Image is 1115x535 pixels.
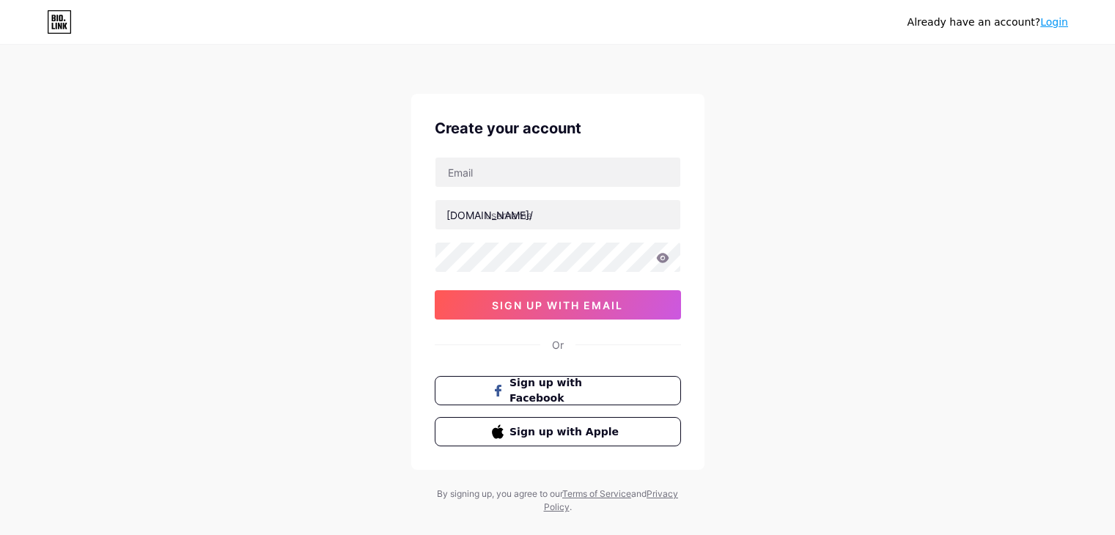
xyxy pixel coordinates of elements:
input: Email [435,158,680,187]
span: Sign up with Facebook [509,375,623,406]
div: Or [552,337,564,353]
button: Sign up with Facebook [435,376,681,405]
a: Terms of Service [562,488,631,499]
button: Sign up with Apple [435,417,681,446]
a: Login [1040,16,1068,28]
div: [DOMAIN_NAME]/ [446,207,533,223]
span: Sign up with Apple [509,424,623,440]
div: Create your account [435,117,681,139]
span: sign up with email [492,299,623,311]
div: Already have an account? [908,15,1068,30]
input: username [435,200,680,229]
button: sign up with email [435,290,681,320]
div: By signing up, you agree to our and . [433,487,682,514]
